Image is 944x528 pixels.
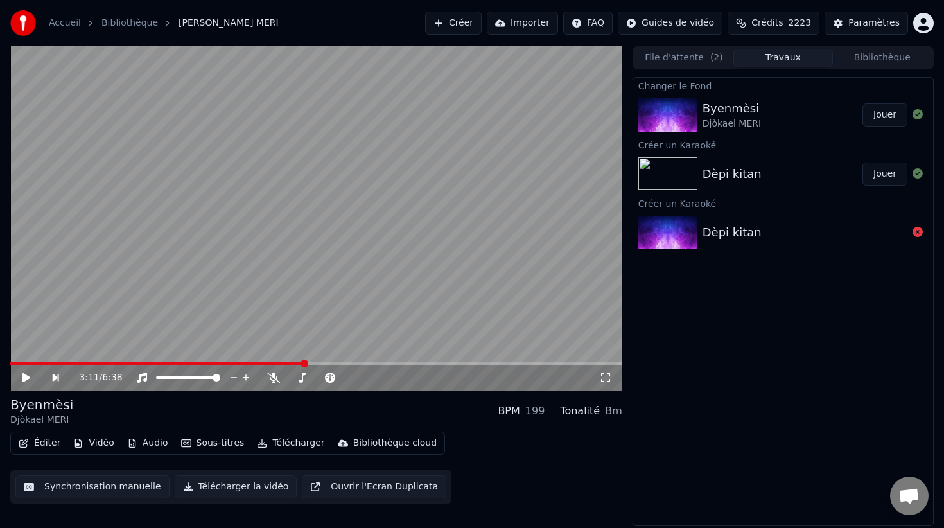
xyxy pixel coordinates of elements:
div: Djòkael MERI [703,118,761,130]
div: Byenmèsi [703,100,761,118]
div: Djòkael MERI [10,414,73,427]
button: Éditer [13,434,66,452]
div: Créer un Karaoké [633,137,933,152]
div: Bm [605,403,622,419]
span: 2223 [789,17,812,30]
div: Ouvrir le chat [890,477,929,515]
span: 6:38 [102,371,122,384]
button: Vidéo [68,434,119,452]
div: / [79,371,110,384]
button: FAQ [563,12,613,35]
button: Ouvrir l'Ecran Duplicata [302,475,446,498]
button: Guides de vidéo [618,12,722,35]
button: Travaux [733,49,832,67]
nav: breadcrumb [49,17,279,30]
button: Importer [487,12,558,35]
img: youka [10,10,36,36]
button: File d'attente [634,49,733,67]
button: Créer [425,12,482,35]
button: Synchronisation manuelle [15,475,170,498]
span: Crédits [751,17,783,30]
button: Jouer [862,163,907,186]
span: ( 2 ) [710,51,723,64]
div: Créer un Karaoké [633,195,933,211]
span: 3:11 [79,371,99,384]
div: Tonalité [560,403,600,419]
button: Paramètres [825,12,908,35]
button: Télécharger [252,434,329,452]
span: [PERSON_NAME] MERI [179,17,279,30]
div: BPM [498,403,520,419]
button: Crédits2223 [728,12,819,35]
div: Byenmèsi [10,396,73,414]
div: 199 [525,403,545,419]
button: Jouer [862,103,907,127]
button: Sous-titres [176,434,250,452]
div: Bibliothèque cloud [353,437,437,450]
button: Télécharger la vidéo [175,475,297,498]
div: Dèpi kitan [703,224,762,242]
a: Bibliothèque [101,17,158,30]
a: Accueil [49,17,81,30]
button: Audio [122,434,173,452]
div: Changer le Fond [633,78,933,93]
button: Bibliothèque [833,49,932,67]
div: Paramètres [848,17,900,30]
div: Dèpi kitan [703,165,762,183]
